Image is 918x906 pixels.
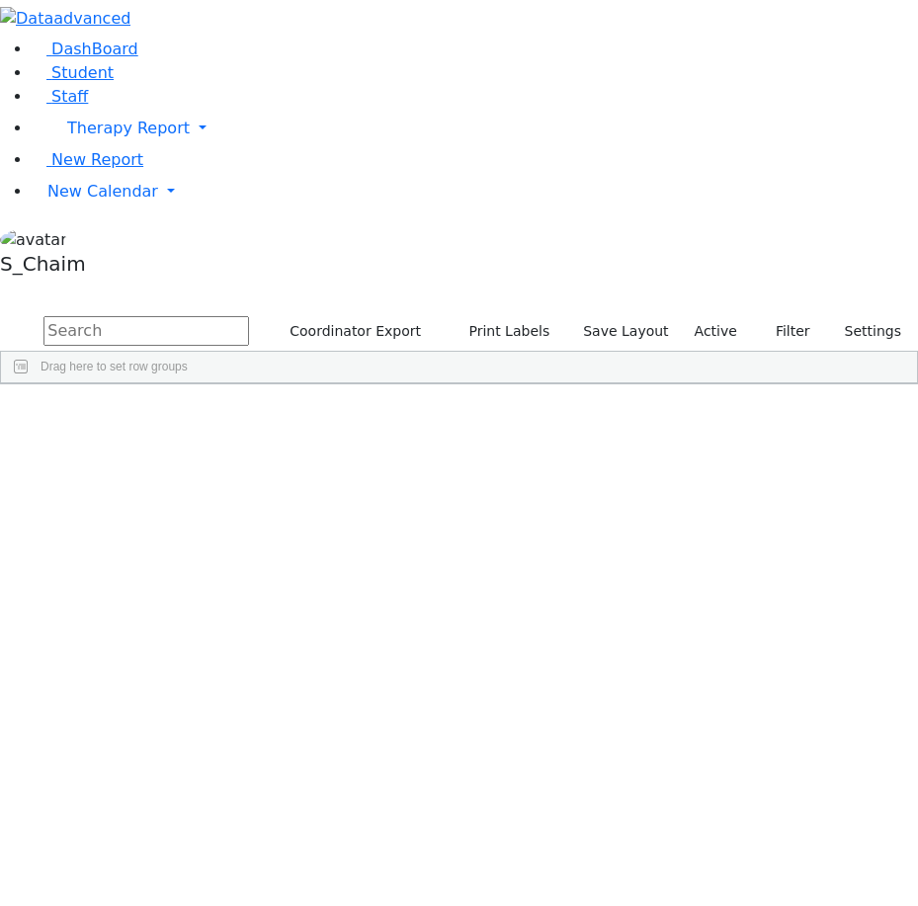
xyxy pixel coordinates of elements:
[686,316,746,347] label: Active
[446,316,558,347] button: Print Labels
[47,182,158,201] span: New Calendar
[750,316,819,347] button: Filter
[32,40,138,58] a: DashBoard
[32,87,88,106] a: Staff
[51,63,114,82] span: Student
[32,63,114,82] a: Student
[41,360,188,373] span: Drag here to set row groups
[574,316,677,347] button: Save Layout
[32,172,918,211] a: New Calendar
[32,150,143,169] a: New Report
[277,316,430,347] button: Coordinator Export
[32,109,918,148] a: Therapy Report
[43,316,249,346] input: Search
[51,87,88,106] span: Staff
[51,150,143,169] span: New Report
[51,40,138,58] span: DashBoard
[819,316,910,347] button: Settings
[67,119,190,137] span: Therapy Report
